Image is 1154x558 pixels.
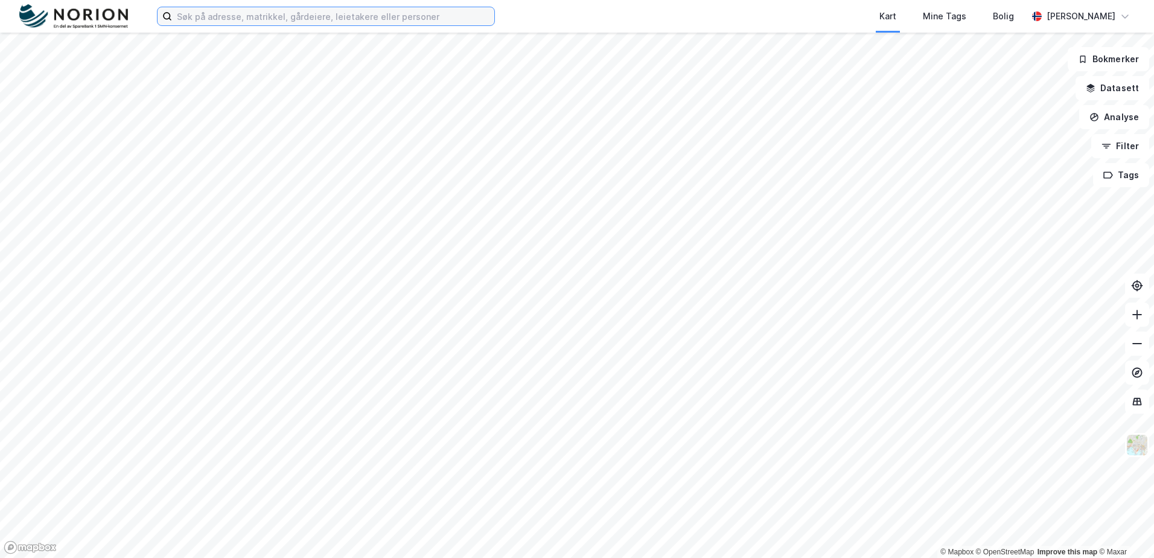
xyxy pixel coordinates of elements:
a: Improve this map [1038,548,1097,556]
button: Bokmerker [1068,47,1149,71]
div: Mine Tags [923,9,966,24]
img: Z [1126,434,1149,457]
div: Kontrollprogram for chat [1094,500,1154,558]
a: OpenStreetMap [976,548,1034,556]
input: Søk på adresse, matrikkel, gårdeiere, leietakere eller personer [172,7,494,25]
button: Filter [1091,134,1149,158]
button: Analyse [1079,105,1149,129]
a: Mapbox [940,548,974,556]
button: Datasett [1076,76,1149,100]
iframe: Chat Widget [1094,500,1154,558]
a: Mapbox homepage [4,540,57,554]
div: Bolig [993,9,1014,24]
div: Kart [879,9,896,24]
button: Tags [1093,163,1149,187]
img: norion-logo.80e7a08dc31c2e691866.png [19,4,128,29]
div: [PERSON_NAME] [1047,9,1115,24]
